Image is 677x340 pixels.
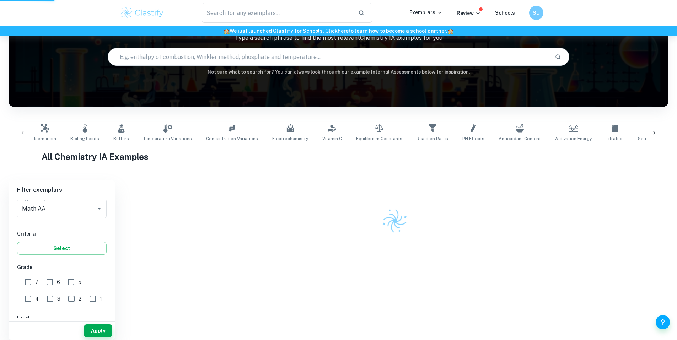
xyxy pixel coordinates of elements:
[9,180,115,200] h6: Filter exemplars
[224,28,230,34] span: 🏫
[9,34,668,42] p: Type a search phrase to find the most relevant Chemistry IA examples for you
[417,135,448,142] span: Reaction Rates
[17,314,107,322] h6: Level
[272,135,308,142] span: Electrochemistry
[499,135,541,142] span: Antioxidant Content
[656,315,670,329] button: Help and Feedback
[34,135,56,142] span: Isomerism
[35,278,38,286] span: 7
[552,51,564,63] button: Search
[532,9,540,17] h6: SU
[108,47,549,67] input: E.g. enthalpy of combustion, Winkler method, phosphate and temperature...
[84,324,112,337] button: Apply
[202,3,353,23] input: Search for any exemplars...
[35,295,39,303] span: 4
[57,278,60,286] span: 6
[447,28,453,34] span: 🏫
[57,295,60,303] span: 3
[94,204,104,214] button: Open
[356,135,402,142] span: Equilibrium Constants
[42,150,635,163] h1: All Chemistry IA Examples
[378,205,411,237] img: Clastify logo
[17,230,107,238] h6: Criteria
[1,27,676,35] h6: We just launched Clastify for Schools. Click to learn how to become a school partner.
[17,263,107,271] h6: Grade
[338,28,349,34] a: here
[457,9,481,17] p: Review
[206,135,258,142] span: Concentration Variations
[113,135,129,142] span: Buffers
[143,135,192,142] span: Temperature Variations
[70,135,99,142] span: Boiling Points
[322,135,342,142] span: Vitamin C
[529,6,543,20] button: SU
[495,10,515,16] a: Schools
[78,278,81,286] span: 5
[409,9,442,16] p: Exemplars
[9,69,668,76] h6: Not sure what to search for? You can always look through our example Internal Assessments below f...
[17,242,107,255] button: Select
[120,6,165,20] img: Clastify logo
[79,295,81,303] span: 2
[638,135,658,142] span: Solubility
[100,295,102,303] span: 1
[606,135,624,142] span: Titration
[462,135,484,142] span: pH Effects
[555,135,592,142] span: Activation Energy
